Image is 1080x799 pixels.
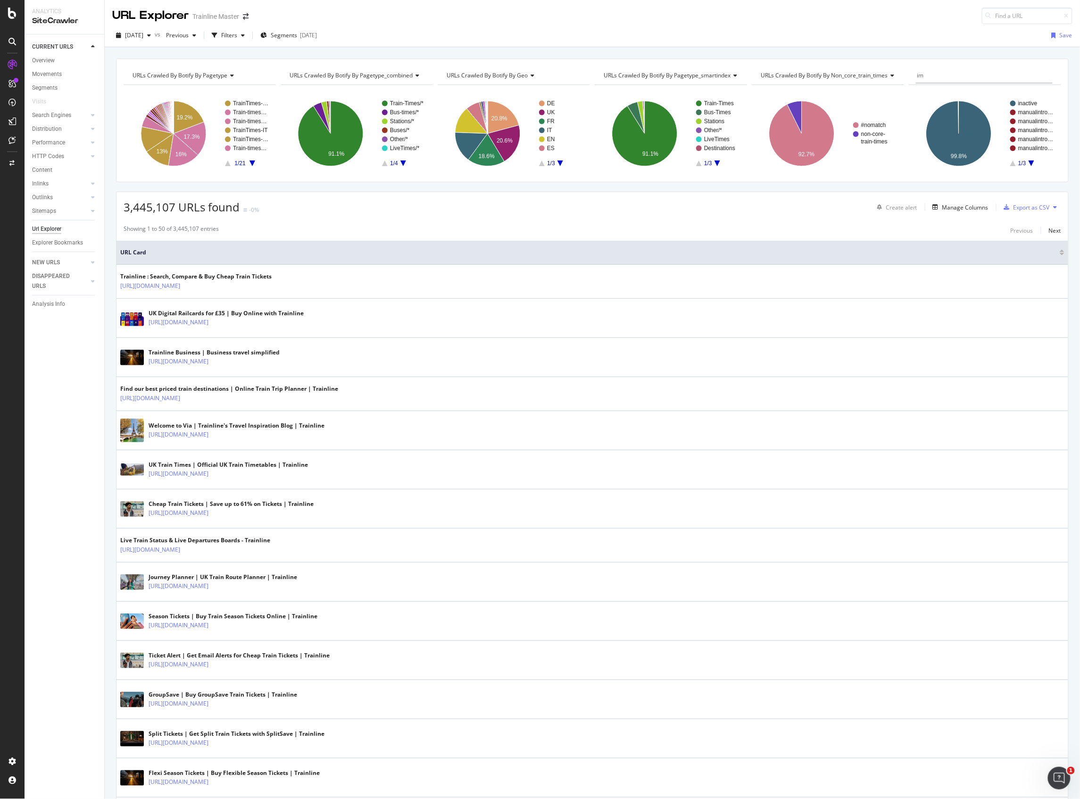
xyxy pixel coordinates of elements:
div: Split Tickets | Get Split Train Tickets with SplitSave | Trainline [149,730,324,738]
a: Search Engines [32,110,88,120]
a: Visits [32,97,56,107]
a: [URL][DOMAIN_NAME] [149,318,208,327]
text: Other/* [704,127,722,134]
div: Ticket Alert | Get Email Alerts for Cheap Train Tickets | Trainline [149,651,330,660]
text: Bus-Times [704,109,731,116]
img: main image [120,350,144,365]
span: URL Card [120,248,1057,257]
button: Previous [1011,225,1033,236]
div: Overview [32,56,55,66]
text: TrainTimes-… [233,100,268,107]
text: 91.1% [642,151,658,157]
span: 3,445,107 URLs found [124,199,240,215]
span: Segments [271,31,297,39]
div: Sitemaps [32,206,56,216]
button: Export as CSV [1000,200,1050,215]
text: Destinations [704,145,735,151]
text: Bus-times/* [390,109,419,116]
text: Stations/* [390,118,415,125]
div: HTTP Codes [32,151,64,161]
a: Analysis Info [32,299,98,309]
span: 2025 Sep. 21st [125,31,143,39]
div: GroupSave | Buy GroupSave Train Tickets | Trainline [149,690,297,699]
div: Find our best priced train destinations | Online Train Trip Planner | Trainline [120,385,338,393]
text: Train-times… [233,145,267,151]
text: Train-Times/* [390,100,424,107]
text: manualintro… [1018,109,1054,116]
a: [URL][DOMAIN_NAME] [149,738,208,748]
div: SiteCrawler [32,16,97,26]
div: Season Tickets | Buy Train Season Tickets Online | Trainline [149,612,317,621]
div: -0% [249,206,259,214]
h4: URLs Crawled By Botify By geo [445,68,582,83]
div: UK Digital Railcards for £35 | Buy Online with Trainline [149,309,304,318]
img: main image [120,501,144,517]
div: Trainline Master [192,12,239,21]
div: Performance [32,138,65,148]
img: main image [120,692,144,707]
div: A chart. [595,93,747,175]
a: NEW URLS [32,258,88,268]
div: UK Train Times | Official UK Train Timetables | Trainline [149,461,308,469]
button: Previous [162,28,200,43]
span: URLs Crawled By Botify By pagetype_smartindex [604,71,731,79]
button: Segments[DATE] [257,28,321,43]
div: URL Explorer [112,8,189,24]
div: [DATE] [300,31,317,39]
a: Distribution [32,124,88,134]
a: Performance [32,138,88,148]
text: Buses/* [390,127,410,134]
input: Find a URL [982,8,1072,24]
h4: URLs Crawled By Botify By manual_intros [916,68,1053,83]
button: [DATE] [112,28,155,43]
text: DE [547,100,555,107]
span: 1 [1067,767,1075,774]
div: NEW URLS [32,258,60,268]
text: LiveTimes [704,136,730,143]
div: Trainline Business | Business travel simplified [149,348,280,357]
div: Url Explorer [32,224,61,234]
text: Train-times… [233,109,267,116]
text: non-core- [861,131,885,137]
text: manualintro… [1018,136,1054,143]
a: HTTP Codes [32,151,88,161]
text: 1/4 [390,160,398,167]
div: Live Train Status & Live Departures Boards - Trainline [120,536,270,545]
button: Manage Columns [929,202,989,213]
button: Filters [208,28,249,43]
img: main image [120,463,144,476]
div: Analysis Info [32,299,65,309]
text: 92.7% [798,151,814,158]
text: TrainTimes-IT [233,127,268,134]
a: [URL][DOMAIN_NAME] [120,281,180,291]
div: Explorer Bookmarks [32,238,83,248]
text: 1/21 [234,160,246,167]
a: [URL][DOMAIN_NAME] [120,545,180,555]
svg: A chart. [281,93,433,175]
img: main image [120,419,144,442]
a: Sitemaps [32,206,88,216]
text: 1/3 [1018,160,1026,167]
text: ES [547,145,555,151]
div: Welcome to Via | Trainline's Travel Inspiration Blog | Trainline [149,421,324,430]
a: [URL][DOMAIN_NAME] [149,621,208,630]
h4: URLs Crawled By Botify By pagetype_smartindex [602,68,745,83]
a: Content [32,165,98,175]
text: 19.2% [176,114,192,121]
a: [URL][DOMAIN_NAME] [149,508,208,518]
text: 91.1% [328,151,344,157]
a: [URL][DOMAIN_NAME] [120,394,180,403]
text: 99.8% [951,153,967,160]
a: [URL][DOMAIN_NAME] [149,777,208,787]
text: EN [547,136,555,143]
svg: A chart. [124,93,276,175]
text: Stations [704,118,724,125]
a: Overview [32,56,98,66]
img: main image [120,574,144,590]
div: Export as CSV [1014,203,1050,211]
img: main image [120,731,144,747]
img: main image [120,311,144,326]
svg: A chart. [909,93,1061,175]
